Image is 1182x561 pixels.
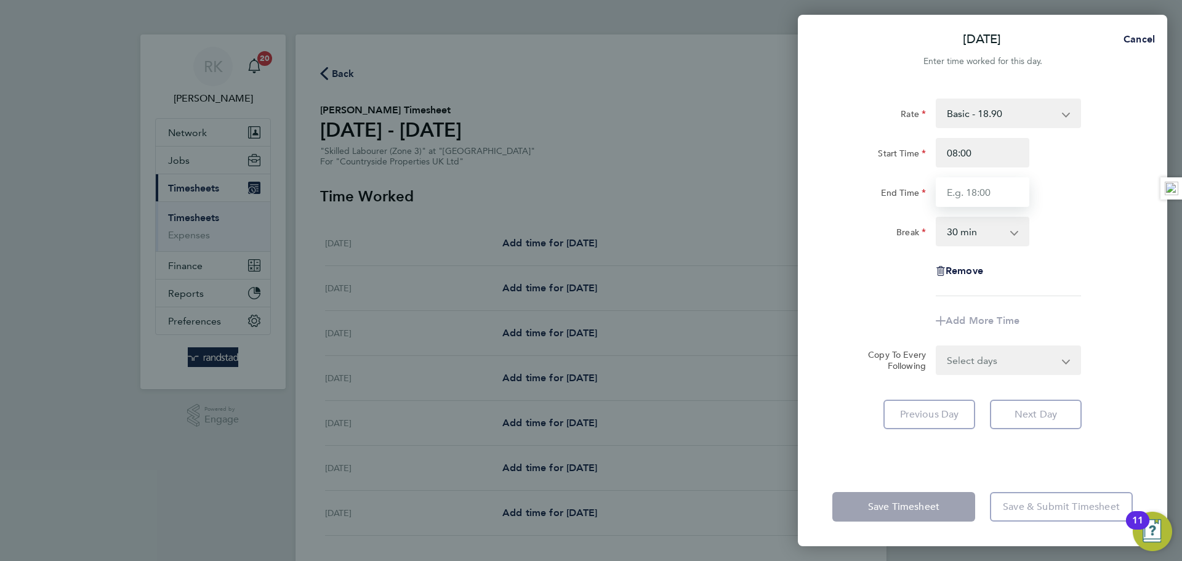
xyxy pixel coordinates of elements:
[858,349,926,371] label: Copy To Every Following
[946,265,983,276] span: Remove
[881,187,926,202] label: End Time
[878,148,926,163] label: Start Time
[963,31,1001,48] p: [DATE]
[936,177,1029,207] input: E.g. 18:00
[936,266,983,276] button: Remove
[1120,33,1155,45] span: Cancel
[1133,512,1172,551] button: Open Resource Center, 11 new notifications
[798,54,1167,69] div: Enter time worked for this day.
[901,108,926,123] label: Rate
[1104,27,1167,52] button: Cancel
[936,138,1029,167] input: E.g. 08:00
[896,227,926,241] label: Break
[1132,520,1143,536] div: 11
